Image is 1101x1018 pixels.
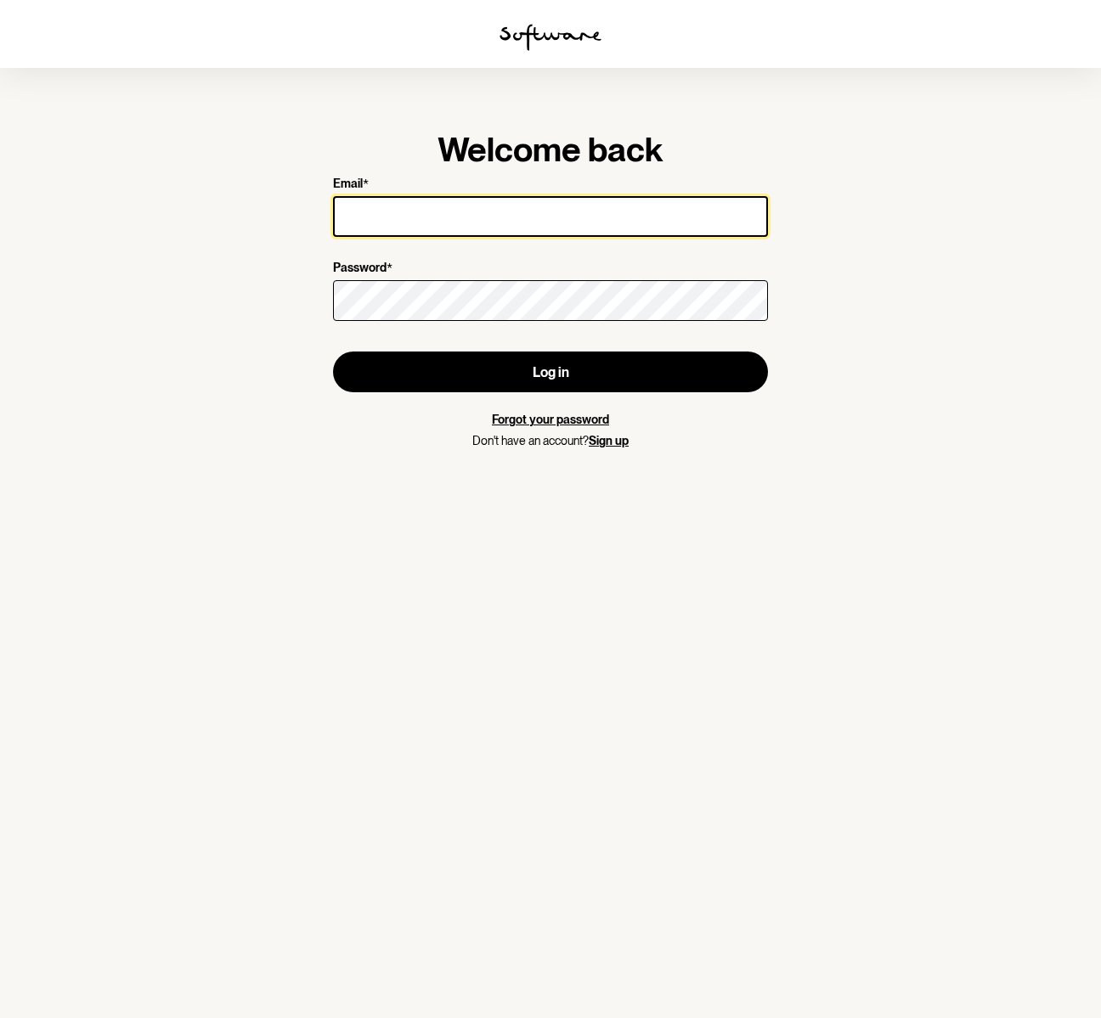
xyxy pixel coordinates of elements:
[492,413,609,426] a: Forgot your password
[333,177,363,193] p: Email
[333,261,387,277] p: Password
[333,129,768,170] h1: Welcome back
[333,434,768,448] p: Don't have an account?
[500,24,601,51] img: software logo
[333,352,768,392] button: Log in
[589,434,629,447] a: Sign up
